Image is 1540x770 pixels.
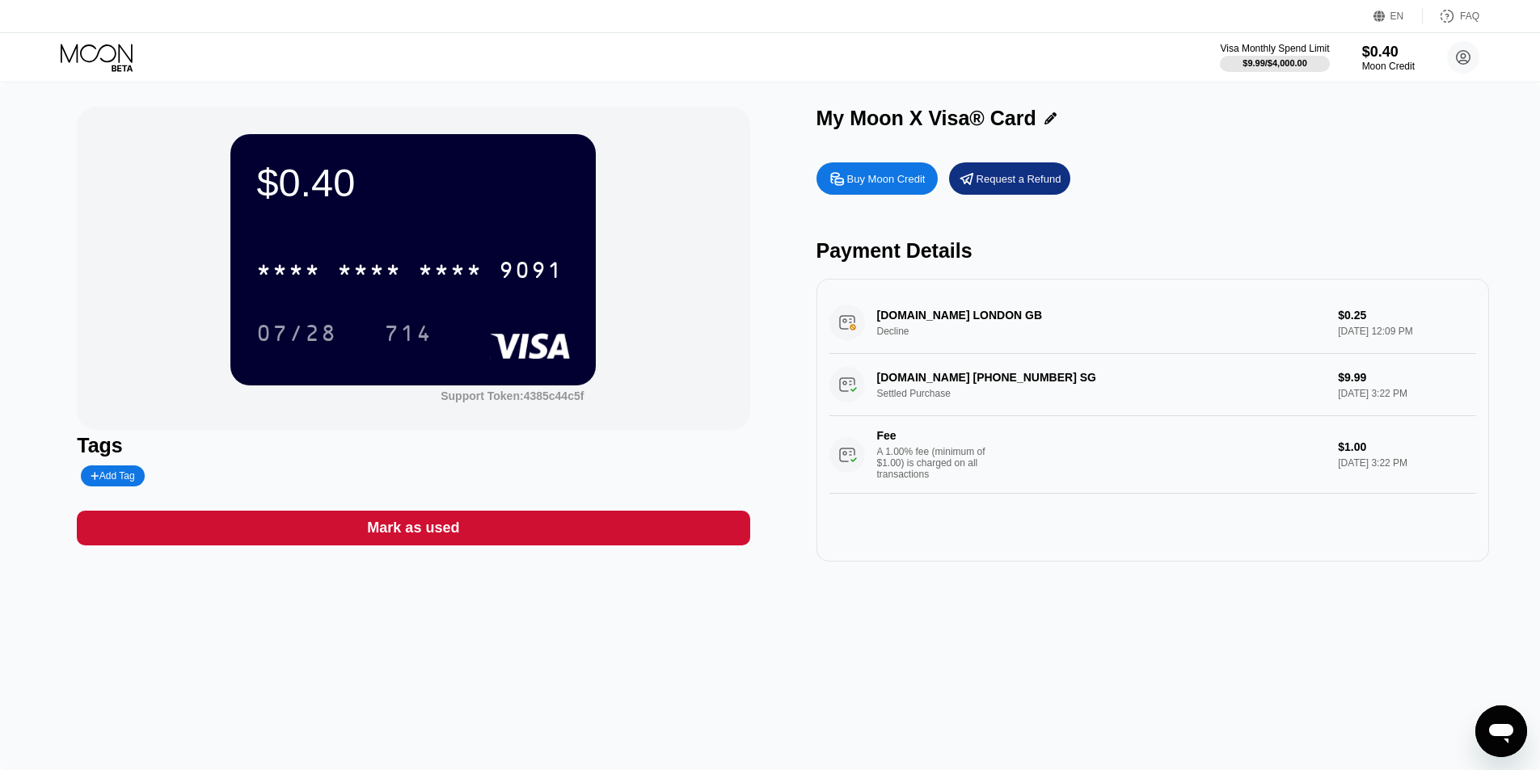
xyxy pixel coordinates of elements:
[372,313,445,353] div: 714
[877,429,990,442] div: Fee
[384,322,432,348] div: 714
[441,389,584,402] div: Support Token:4385c44c5f
[367,519,459,537] div: Mark as used
[77,434,749,457] div: Tags
[81,465,144,486] div: Add Tag
[847,172,926,186] div: Buy Moon Credit
[829,416,1476,494] div: FeeA 1.00% fee (minimum of $1.00) is charged on all transactions$1.00[DATE] 3:22 PM
[1373,8,1423,24] div: EN
[244,313,349,353] div: 07/28
[1362,44,1415,61] div: $0.40
[949,162,1070,195] div: Request a Refund
[816,107,1036,130] div: My Moon X Visa® Card
[1220,43,1329,72] div: Visa Monthly Spend Limit$9.99/$4,000.00
[1423,8,1479,24] div: FAQ
[1338,457,1475,469] div: [DATE] 3:22 PM
[1460,11,1479,22] div: FAQ
[1390,11,1404,22] div: EN
[816,239,1489,263] div: Payment Details
[1220,43,1329,54] div: Visa Monthly Spend Limit
[77,511,749,545] div: Mark as used
[256,160,570,205] div: $0.40
[1243,58,1307,68] div: $9.99 / $4,000.00
[499,259,563,285] div: 9091
[1362,61,1415,72] div: Moon Credit
[877,446,998,480] div: A 1.00% fee (minimum of $1.00) is charged on all transactions
[91,470,134,482] div: Add Tag
[1475,705,1527,757] iframe: Button to launch messaging window
[977,172,1061,186] div: Request a Refund
[1362,44,1415,72] div: $0.40Moon Credit
[256,322,337,348] div: 07/28
[1338,440,1475,453] div: $1.00
[816,162,938,195] div: Buy Moon Credit
[441,389,584,402] div: Support Token: 4385c44c5f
